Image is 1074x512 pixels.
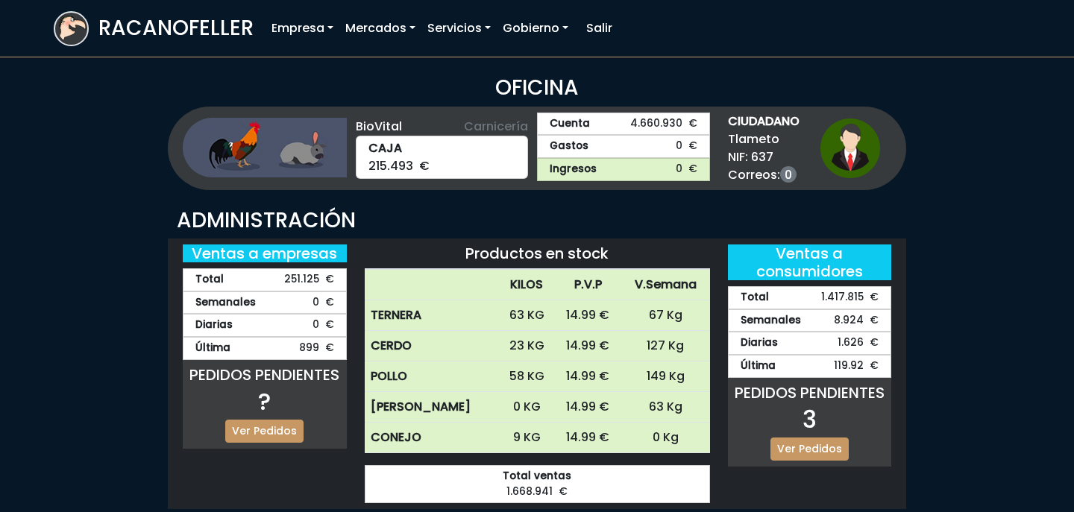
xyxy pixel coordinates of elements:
strong: Última [741,358,776,374]
div: 119.92 € [728,355,892,378]
td: 14.99 € [555,392,621,423]
span: Correos: [728,166,800,184]
div: 899 € [183,337,347,360]
th: POLLO [365,361,499,392]
th: CONEJO [365,423,499,453]
span: Tlameto [728,130,800,148]
img: logoracarojo.png [55,13,87,41]
td: 23 KG [498,331,555,361]
div: 1.626 € [728,332,892,355]
td: 14.99 € [555,300,621,331]
strong: CAJA [368,139,516,157]
strong: Cuenta [550,116,590,132]
a: 0 [780,166,797,183]
a: Salir [580,13,618,43]
span: NIF: 637 [728,148,800,166]
a: Gobierno [497,13,574,43]
div: 8.924 € [728,309,892,332]
a: Ver Pedidos [770,437,849,461]
a: Mercados [339,13,421,43]
div: 0 € [183,291,347,315]
strong: Semanales [741,313,801,329]
th: [PERSON_NAME] [365,392,499,423]
h3: ADMINISTRACIÓN [177,208,897,233]
strong: Diarias [741,335,778,351]
strong: Semanales [195,295,256,311]
td: 63 KG [498,300,555,331]
h5: PEDIDOS PENDIENTES [183,366,347,384]
strong: Total [195,272,224,288]
a: Empresa [266,13,339,43]
h5: Ventas a consumidores [728,244,892,280]
div: 1.668.941 € [365,465,710,503]
td: 14.99 € [555,331,621,361]
span: ? [258,385,271,418]
a: Servicios [421,13,497,43]
td: 0 Kg [621,423,710,453]
td: 63 Kg [621,392,710,423]
th: TERNERA [365,300,499,331]
h3: OFICINA [54,75,1020,101]
td: 0 KG [498,392,555,423]
h5: Productos en stock [365,244,710,262]
div: 1.417.815 € [728,286,892,309]
a: RACANOFELLER [54,7,254,50]
div: 251.125 € [183,268,347,291]
strong: Diarias [195,317,233,333]
strong: Última [195,341,230,356]
th: V.Semana [621,270,710,300]
span: Carnicería [464,118,528,136]
img: ciudadano1.png [820,118,880,178]
strong: Gastos [550,139,588,154]
div: 0 € [183,314,347,337]
a: Gastos0 € [537,135,710,158]
strong: Total ventas [377,469,697,484]
strong: CIUDADANO [728,113,800,130]
th: CERDO [365,331,499,361]
div: BioVital [356,118,529,136]
span: 3 [803,402,817,436]
strong: Ingresos [550,162,597,177]
img: ganaderia.png [183,118,347,177]
td: 127 Kg [621,331,710,361]
h5: Ventas a empresas [183,244,347,262]
td: 149 Kg [621,361,710,392]
div: 215.493 € [356,136,529,179]
th: KILOS [498,270,555,300]
td: 67 Kg [621,300,710,331]
td: 9 KG [498,423,555,453]
a: Ingresos0 € [537,158,710,181]
td: 58 KG [498,361,555,392]
h5: PEDIDOS PENDIENTES [728,384,892,402]
a: Cuenta4.660.930 € [537,113,710,136]
h3: RACANOFELLER [98,16,254,41]
td: 14.99 € [555,361,621,392]
td: 14.99 € [555,423,621,453]
a: Ver Pedidos [225,420,304,443]
strong: Total [741,290,769,306]
th: P.V.P [555,270,621,300]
